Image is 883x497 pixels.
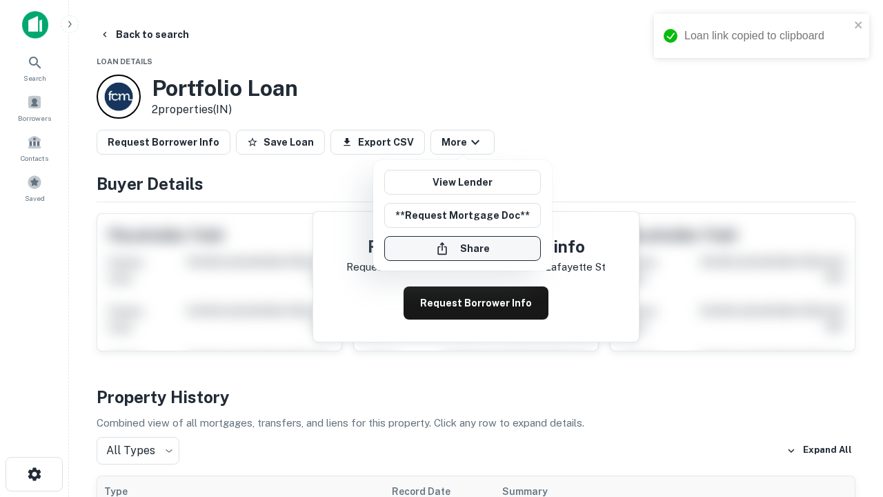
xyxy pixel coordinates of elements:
iframe: Chat Widget [814,387,883,453]
div: Loan link copied to clipboard [684,28,850,44]
button: **Request Mortgage Doc** [384,203,541,228]
a: View Lender [384,170,541,195]
button: Share [384,236,541,261]
button: close [854,19,864,32]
